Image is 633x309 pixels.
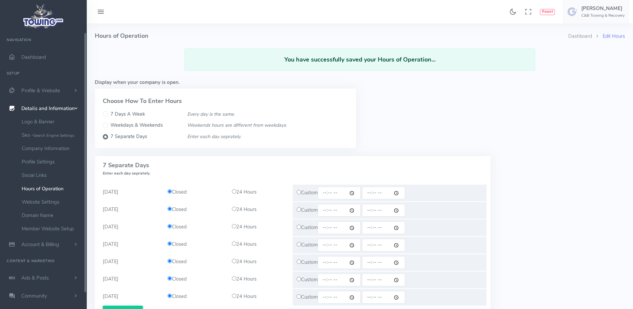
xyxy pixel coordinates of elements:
div: Custom [293,237,487,253]
a: Domain Name [17,209,87,222]
div: 24 Hours [228,241,293,248]
a: Company Information [17,142,87,155]
div: [DATE] [99,185,164,201]
i: Enter each day seprately. [187,133,241,140]
div: Custom [293,254,487,271]
div: [DATE] [99,219,164,236]
a: Seo -Search Engine Settings [17,128,87,142]
span: Profile & Website [21,87,60,94]
label: Weekdays & Weekends [110,122,163,129]
img: logo [21,2,66,30]
div: Custom [293,272,487,288]
strong: Choose How To Enter Hours [103,97,182,105]
small: Search Engine Settings [33,133,74,138]
h4: You have successfully saved your Hours of Operation... [192,57,528,63]
div: Custom [293,219,487,236]
img: user-image [567,6,578,17]
a: Profile Settings [17,155,87,169]
a: Website Settings [17,195,87,209]
div: Closed [164,258,228,266]
div: [DATE] [99,272,164,288]
button: Report [540,9,555,15]
div: Custom [293,185,487,201]
span: Enter each day seprately. [103,171,150,176]
i: Weekends hours are different from weekdays. [187,122,287,128]
label: 7 Days A Week [110,111,145,118]
div: Custom [293,289,487,306]
div: Closed [164,276,228,283]
h5: [PERSON_NAME] [581,6,625,11]
a: Member Website Setup [17,222,87,235]
h6: C&B Towing & Recovery [581,13,625,18]
a: Logo & Banner [17,115,87,128]
a: Social Links [17,169,87,182]
div: 24 Hours [228,293,293,300]
span: Account & Billing [21,241,59,248]
div: Closed [164,189,228,196]
h4: Hours of Operation [95,23,568,48]
a: Edit Hours [603,33,625,39]
span: Community [21,293,47,299]
span: 7 Separate Days [103,161,150,177]
div: Custom [293,202,487,219]
i: Every day is the same. [187,111,235,117]
div: Closed [164,206,228,213]
div: [DATE] [99,289,164,306]
h5: Display when your company is open. [95,80,625,85]
label: 7 Separate Days [110,133,147,140]
a: Hours of Operation [17,182,87,195]
div: 24 Hours [228,223,293,231]
div: 24 Hours [228,276,293,283]
span: Dashboard [21,54,46,61]
div: Closed [164,223,228,231]
span: Details and Information [21,105,75,112]
div: 24 Hours [228,206,293,213]
div: Closed [164,293,228,300]
div: 24 Hours [228,189,293,196]
div: [DATE] [99,254,164,271]
div: 24 Hours [228,258,293,266]
div: Closed [164,241,228,248]
li: Dashboard [568,33,592,40]
span: Ads & Posts [21,275,49,281]
div: [DATE] [99,237,164,253]
div: [DATE] [99,202,164,219]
